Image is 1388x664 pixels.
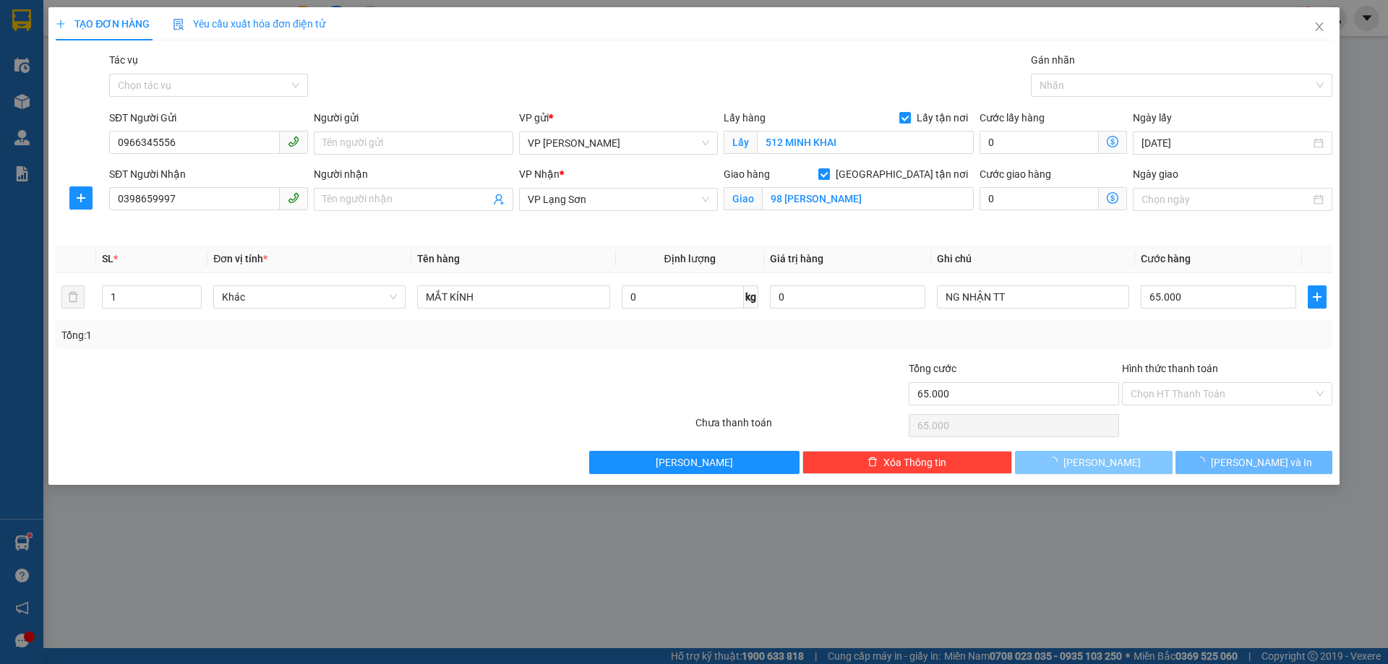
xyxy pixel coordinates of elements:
span: user-add [493,194,505,205]
span: TẠO ĐƠN HÀNG [56,18,150,30]
span: dollar-circle [1107,136,1118,147]
span: Định lượng [664,253,716,264]
input: Ghi Chú [937,285,1129,309]
span: dollar-circle [1107,192,1118,204]
span: VP Lạng Sơn [528,189,709,210]
span: delete [867,457,878,468]
input: VD: Bàn, Ghế [417,285,609,309]
div: SĐT Người Gửi [109,110,308,126]
span: kg [744,285,758,309]
span: Lấy tận nơi [911,110,974,126]
label: Cước lấy hàng [980,112,1045,124]
div: Người gửi [314,110,513,126]
span: close [1314,21,1325,33]
span: Lấy [724,131,757,154]
span: plus [1308,291,1326,303]
span: loading [1048,457,1063,467]
input: 0 [770,285,925,309]
label: Gán nhãn [1031,54,1075,66]
span: [PERSON_NAME] và In [1211,454,1312,470]
span: Tổng cước [909,363,956,374]
span: phone [288,136,299,147]
span: Khác [222,286,397,308]
span: phone [288,192,299,204]
button: plus [1308,285,1327,309]
span: Giá trị hàng [770,253,823,264]
div: Tổng: 1 [61,327,536,343]
span: Cước hàng [1141,253,1191,264]
button: [PERSON_NAME] và In [1175,451,1332,474]
span: Tên hàng [417,253,460,264]
span: plus [70,192,92,204]
span: Lấy hàng [724,112,766,124]
span: VP Minh Khai [528,132,709,154]
input: Ngày giao [1141,191,1310,207]
button: [PERSON_NAME] [1015,451,1172,474]
th: Ghi chú [931,245,1135,273]
label: Tác vụ [109,54,138,66]
input: Cước lấy hàng [980,131,1099,154]
input: Giao tận nơi [762,187,974,210]
button: Close [1299,7,1340,48]
input: Ngày lấy [1141,135,1310,151]
span: [PERSON_NAME] [1063,454,1141,470]
span: Giao hàng [724,168,770,180]
div: Người nhận [314,166,513,182]
label: Hình thức thanh toán [1122,363,1218,374]
div: VP gửi [519,110,718,126]
span: [GEOGRAPHIC_DATA] tận nơi [830,166,974,182]
span: loading [1195,457,1211,467]
span: Xóa Thông tin [883,454,946,470]
button: plus [69,186,93,210]
button: [PERSON_NAME] [589,451,800,474]
button: deleteXóa Thông tin [802,451,1013,474]
img: icon [173,19,184,30]
span: SL [102,253,113,264]
label: Cước giao hàng [980,168,1051,180]
input: Lấy tận nơi [757,131,974,154]
div: SĐT Người Nhận [109,166,308,182]
div: Chưa thanh toán [694,415,907,440]
span: [PERSON_NAME] [656,454,733,470]
label: Ngày giao [1133,168,1178,180]
span: plus [56,19,66,29]
button: delete [61,285,85,309]
span: VP Nhận [519,168,560,180]
input: Cước giao hàng [980,187,1099,210]
label: Ngày lấy [1133,112,1172,124]
span: Giao [724,187,762,210]
span: Yêu cầu xuất hóa đơn điện tử [173,18,325,30]
span: Đơn vị tính [213,253,267,264]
